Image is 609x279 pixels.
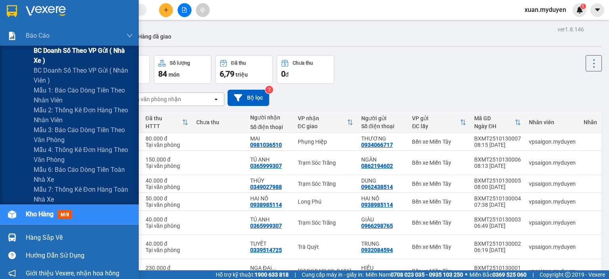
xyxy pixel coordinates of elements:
div: vpsaigon.myduyen [529,219,576,226]
div: Mã GD [474,115,515,121]
span: Miền Nam [366,270,463,279]
span: đ [285,71,289,78]
div: MAI [250,135,290,142]
div: 0932084594 [361,247,393,253]
div: 0934066717 [361,142,393,148]
div: Trạm Sóc Trăng [298,160,353,166]
span: Mẫu 1: Báo cáo dòng tiền theo nhân viên [34,85,133,105]
div: THƯƠNG [361,135,404,142]
span: copyright [565,272,571,277]
div: Tại văn phòng [146,223,188,229]
div: BXMT2510130002 [474,241,521,247]
div: ĐC giao [298,123,347,129]
span: Mẫu 7: Thống kê đơn hàng toàn nhà xe [34,185,133,204]
div: 150.000 đ [146,156,188,163]
div: 0981036510 [250,142,282,148]
div: Số điện thoại [361,123,404,129]
div: 06:19 [DATE] [474,247,521,253]
button: Chưa thu0đ [277,55,334,84]
span: Báo cáo [26,31,50,40]
span: caret-down [594,6,601,13]
span: xuan.myduyen [518,5,573,15]
div: Bến xe Miền Tây [412,244,466,250]
div: 0349027988 [250,184,282,190]
div: Trà Quýt [298,244,353,250]
div: 08:00 [DATE] [474,184,521,190]
svg: open [213,96,219,102]
div: HAI NỒ [361,195,404,202]
span: mới [57,210,72,219]
img: warehouse-icon [8,233,16,242]
div: 07:38 [DATE] [474,202,521,208]
th: Toggle SortBy [408,112,470,133]
div: TRUNG [361,241,404,247]
div: DUNG [361,177,404,184]
div: ver 1.8.146 [557,25,584,34]
span: Mẫu 2: Thống kê đơn hàng theo nhân viên [34,105,133,125]
strong: 0708 023 035 - 0935 103 250 [391,271,463,278]
span: Hỗ trợ kỹ thuật: [216,270,289,279]
img: solution-icon [8,32,16,40]
span: BC doanh số theo VP gửi ( nhân viên ) [34,65,133,85]
div: VP nhận [298,115,347,121]
span: ⚪️ [465,273,467,276]
div: 40.000 đ [146,241,188,247]
span: aim [200,7,205,13]
div: NGÂN [361,156,404,163]
div: Tại văn phòng [146,163,188,169]
div: [GEOGRAPHIC_DATA] [298,268,353,274]
div: vpsaigon.myduyen [529,139,576,145]
div: TÚ ANH [250,216,290,223]
div: 40.000 đ [146,177,188,184]
div: vpsaigon.myduyen [529,244,576,250]
div: THÚY [250,177,290,184]
div: Bến xe Miền Tây [412,181,466,187]
span: | [295,270,296,279]
span: 6,79 [220,69,234,79]
img: logo-vxr [7,5,17,17]
div: Bến xe Miền Tây [412,139,466,145]
div: BXMT2510130003 [474,216,521,223]
div: BXMT2510130005 [474,177,521,184]
div: Số điện thoại [250,124,290,130]
div: vpsaigon.myduyen [529,181,576,187]
div: 06:49 [DATE] [474,223,521,229]
button: Hàng đã giao [132,27,178,46]
div: 0365999307 [250,163,282,169]
span: 0 [281,69,285,79]
div: Nhãn [584,119,597,125]
div: Tại văn phòng [146,142,188,148]
span: Mẫu 6: Báo cáo dòng tiền toàn nhà xe [34,165,133,185]
th: Toggle SortBy [142,112,192,133]
div: Ngày ĐH [474,123,515,129]
div: Bến xe Miền Tây [412,160,466,166]
button: Bộ lọc [228,90,269,106]
div: Tại văn phòng [146,184,188,190]
button: Số lượng84món [154,55,211,84]
div: Bến xe Miền Tây [412,198,466,205]
div: Hướng dẫn sử dụng [26,250,133,262]
div: 0938985114 [361,202,393,208]
div: Phụng Hiệp [298,139,353,145]
div: 0862194602 [361,163,393,169]
div: 0938985114 [250,202,282,208]
img: warehouse-icon [8,210,16,219]
div: HAI NỒ [250,195,290,202]
button: file-add [178,3,192,17]
div: Đã thu [231,60,246,66]
div: Người nhận [250,114,290,121]
span: triệu [236,71,248,78]
div: Nhân viên [529,119,576,125]
div: Chưa thu [196,119,242,125]
span: ... [272,265,276,271]
strong: 1900 633 818 [255,271,289,278]
th: Toggle SortBy [294,112,357,133]
div: Tại văn phòng [146,247,188,253]
button: Đã thu6,79 triệu [215,55,273,84]
div: BXMT2510130006 [474,156,521,163]
div: 0365999307 [250,223,282,229]
div: 50.000 đ [146,195,188,202]
div: Bến xe Miền Tây [412,268,466,274]
div: 40.000 đ [146,216,188,223]
span: down [126,33,133,39]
